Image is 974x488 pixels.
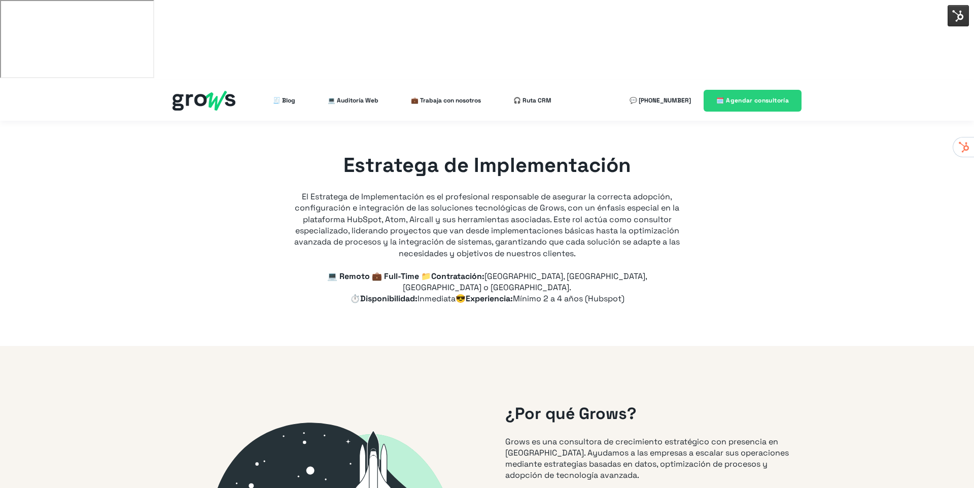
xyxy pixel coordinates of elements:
a: 🧾 Blog [273,90,295,111]
img: grows - hubspot [172,91,235,111]
a: 🗓️ Agendar consultoría [704,90,802,112]
img: Interruptor del menú de herramientas de HubSpot [948,5,969,26]
div: El Estratega de Implementación es el profesional responsable de asegurar la correcta adopción, co... [294,151,680,259]
span: Mínimo 2 a 4 años (Hubspot) [513,293,624,304]
span: Inmediata [418,293,456,304]
h2: ¿Por qué Grows? [505,402,791,425]
span: [GEOGRAPHIC_DATA], [GEOGRAPHIC_DATA], [GEOGRAPHIC_DATA] o [GEOGRAPHIC_DATA]. [403,271,647,293]
h1: Estratega de Implementación [294,151,680,180]
a: 🎧 Ruta CRM [513,90,551,111]
span: 🗓️ Agendar consultoría [716,96,789,104]
p: 💻 Remoto 💼 Full-Time 📁Contratación: ⏱️Disponibilidad: 😎Experiencia: [294,271,680,304]
a: 💬 [PHONE_NUMBER] [630,90,691,111]
a: 💻 Auditoría Web [328,90,378,111]
a: 💼 Trabaja con nosotros [411,90,481,111]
